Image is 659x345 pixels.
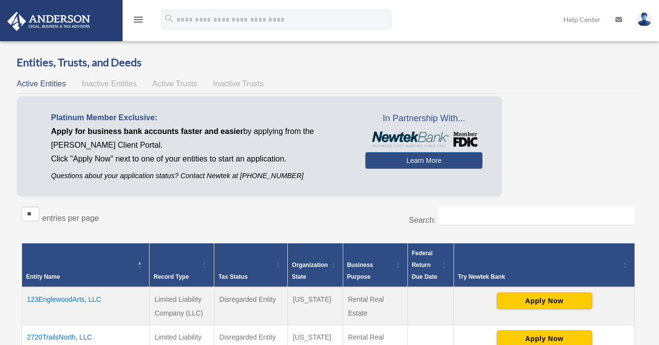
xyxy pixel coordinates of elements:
[347,262,373,280] span: Business Purpose
[412,250,437,280] span: Federal Return Due Date
[288,287,343,325] td: [US_STATE]
[51,127,243,135] span: Apply for business bank accounts faster and easier
[218,273,248,280] span: Tax Status
[497,292,592,309] button: Apply Now
[51,152,351,166] p: Click "Apply Now" next to one of your entities to start an application.
[370,132,478,147] img: NewtekBankLogoSM.png
[132,14,144,26] i: menu
[150,243,214,287] th: Record Type: Activate to sort
[407,243,454,287] th: Federal Return Due Date: Activate to sort
[343,287,407,325] td: Rental Real Estate
[637,12,652,27] img: User Pic
[458,271,620,283] div: Try Newtek Bank
[82,80,137,88] span: Inactive Entities
[17,80,66,88] span: Active Entities
[26,273,60,280] span: Entity Name
[42,214,99,222] label: entries per page
[22,287,150,325] td: 123EnglewoodArts, LLC
[292,262,328,280] span: Organization State
[51,125,351,152] p: by applying from the [PERSON_NAME] Client Portal.
[17,55,640,70] h3: Entities, Trusts, and Deeds
[213,80,264,88] span: Inactive Trusts
[365,152,482,169] a: Learn More
[22,243,150,287] th: Entity Name: Activate to invert sorting
[153,273,189,280] span: Record Type
[409,216,436,224] label: Search:
[4,12,93,31] img: Anderson Advisors Platinum Portal
[51,170,351,182] p: Questions about your application status? Contact Newtek at [PHONE_NUMBER]
[150,287,214,325] td: Limited Liability Company (LLC)
[152,80,198,88] span: Active Trusts
[164,13,175,24] i: search
[343,243,407,287] th: Business Purpose: Activate to sort
[454,243,635,287] th: Try Newtek Bank : Activate to sort
[365,111,482,127] span: In Partnership With...
[288,243,343,287] th: Organization State: Activate to sort
[51,111,351,125] p: Platinum Member Exclusive:
[214,287,288,325] td: Disregarded Entity
[214,243,288,287] th: Tax Status: Activate to sort
[132,17,144,26] a: menu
